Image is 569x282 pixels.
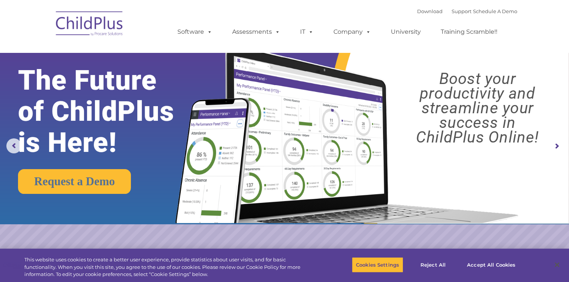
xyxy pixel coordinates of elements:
rs-layer: The Future of ChildPlus is Here! [18,65,200,158]
rs-layer: Boost your productivity and streamline your success in ChildPlus Online! [393,71,562,144]
span: Phone number [104,80,136,86]
button: Reject All [410,257,456,273]
a: Request a Demo [18,169,131,194]
div: This website uses cookies to create a better user experience, provide statistics about user visit... [24,256,313,278]
a: Assessments [225,24,288,39]
a: Software [170,24,220,39]
img: ChildPlus by Procare Solutions [52,6,127,43]
a: Schedule A Demo [473,8,517,14]
span: Last name [104,49,127,55]
a: IT [293,24,321,39]
a: Download [417,8,443,14]
a: Support [452,8,471,14]
a: Company [326,24,378,39]
button: Cookies Settings [352,257,403,273]
a: Training Scramble!! [433,24,505,39]
button: Accept All Cookies [463,257,519,273]
font: | [417,8,517,14]
button: Close [549,256,565,273]
a: University [383,24,428,39]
